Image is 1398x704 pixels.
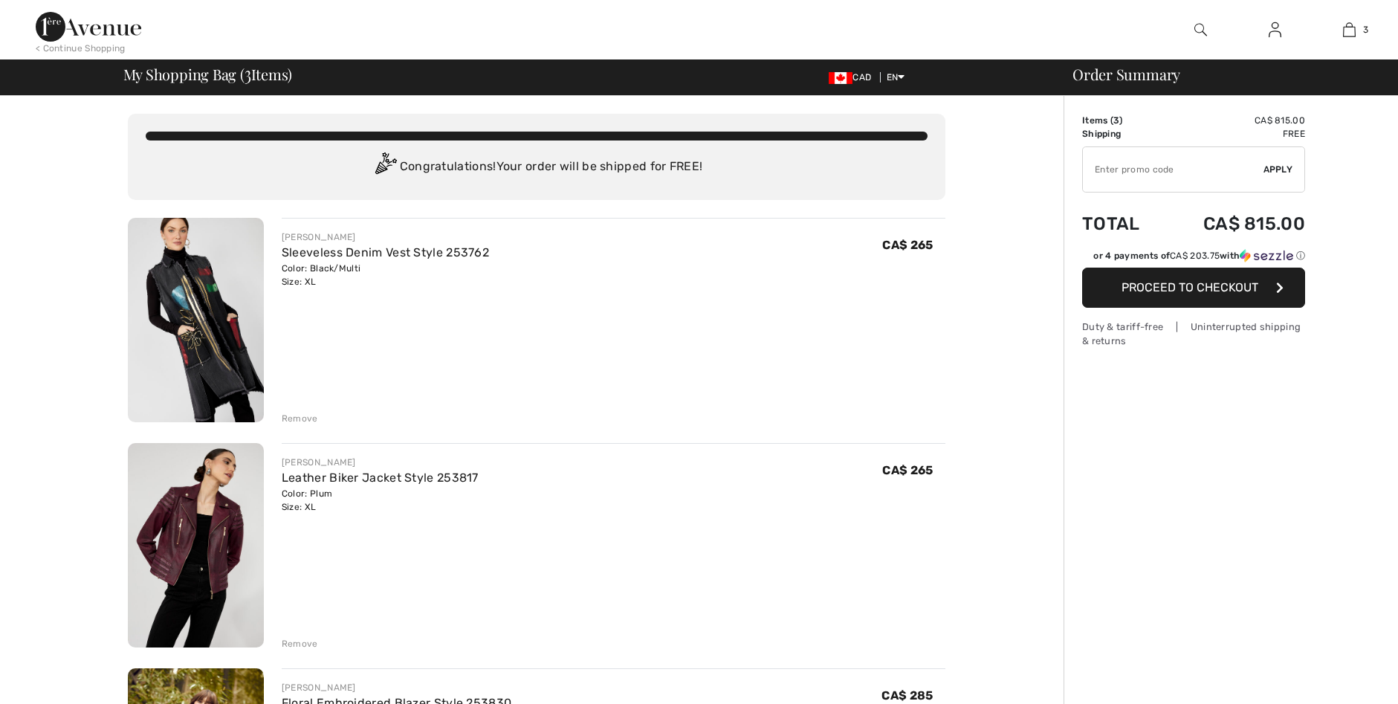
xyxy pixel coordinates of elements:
span: Apply [1263,163,1293,176]
td: Total [1082,198,1162,249]
img: My Info [1269,21,1281,39]
span: 3 [245,63,251,83]
img: Leather Biker Jacket Style 253817 [128,443,264,648]
span: CA$ 265 [882,238,933,252]
span: Proceed to Checkout [1122,280,1258,294]
a: 3 [1313,21,1385,39]
span: 3 [1113,115,1119,126]
div: Order Summary [1055,67,1389,82]
div: or 4 payments of with [1093,249,1305,262]
img: search the website [1194,21,1207,39]
button: Proceed to Checkout [1082,268,1305,308]
div: [PERSON_NAME] [282,681,511,694]
td: CA$ 815.00 [1162,114,1305,127]
div: Color: Black/Multi Size: XL [282,262,489,288]
div: [PERSON_NAME] [282,230,489,244]
img: Congratulation2.svg [370,152,400,182]
span: 3 [1363,23,1368,36]
div: Color: Plum Size: XL [282,487,479,514]
img: Canadian Dollar [829,72,852,84]
div: Duty & tariff-free | Uninterrupted shipping & returns [1082,320,1305,348]
span: CA$ 265 [882,463,933,477]
div: < Continue Shopping [36,42,126,55]
td: CA$ 815.00 [1162,198,1305,249]
div: Remove [282,637,318,650]
span: My Shopping Bag ( Items) [123,67,293,82]
a: Leather Biker Jacket Style 253817 [282,471,479,485]
td: Free [1162,127,1305,141]
img: Sezzle [1240,249,1293,262]
img: 1ère Avenue [36,12,141,42]
span: CA$ 203.75 [1170,251,1220,261]
div: Remove [282,412,318,425]
td: Shipping [1082,127,1162,141]
a: Sleeveless Denim Vest Style 253762 [282,245,489,259]
img: My Bag [1343,21,1356,39]
input: Promo code [1083,147,1263,192]
span: EN [887,72,905,83]
div: [PERSON_NAME] [282,456,479,469]
span: CA$ 285 [881,688,933,703]
a: Sign In [1257,21,1293,39]
span: CAD [829,72,877,83]
div: or 4 payments ofCA$ 203.75withSezzle Click to learn more about Sezzle [1082,249,1305,268]
td: Items ( ) [1082,114,1162,127]
div: Congratulations! Your order will be shipped for FREE! [146,152,928,182]
img: Sleeveless Denim Vest Style 253762 [128,218,264,422]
